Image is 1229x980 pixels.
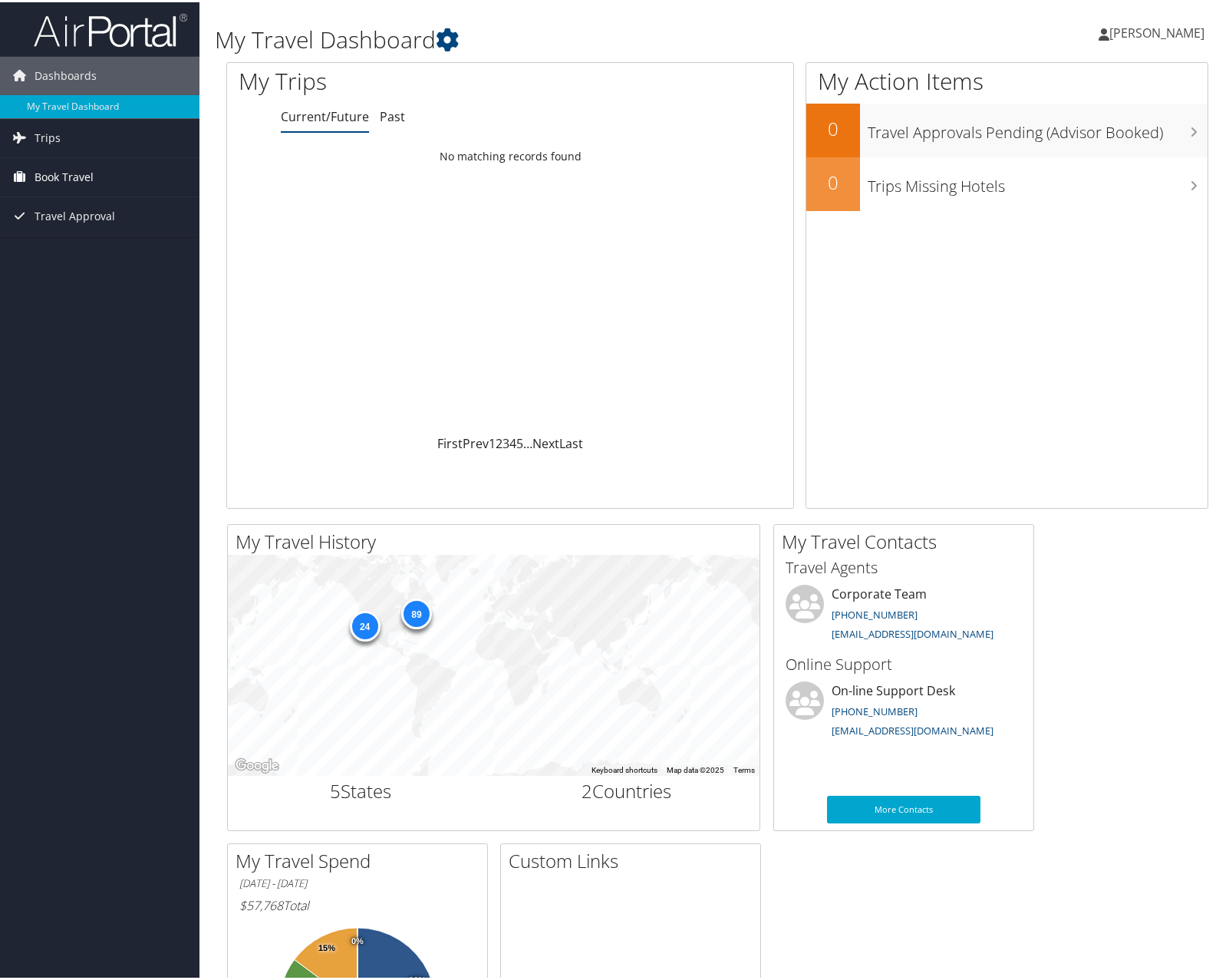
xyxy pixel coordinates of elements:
a: 0Travel Approvals Pending (Advisor Booked) [806,101,1208,155]
h2: My Travel Contacts [782,526,1033,553]
img: Google [232,754,282,774]
a: [PHONE_NUMBER] [832,605,918,619]
td: No matching records found [227,140,793,168]
h6: Total [239,895,476,912]
a: 5 [516,433,523,450]
a: [EMAIL_ADDRESS][DOMAIN_NAME] [832,625,993,638]
a: Current/Future [281,106,369,123]
h1: My Action Items [806,63,1208,95]
h2: 0 [806,114,860,140]
span: … [523,433,532,450]
div: 24 [349,608,380,638]
h2: My Travel History [236,526,759,553]
span: 2 [582,776,592,801]
a: [PHONE_NUMBER] [832,702,918,716]
h6: [DATE] - [DATE] [239,874,476,889]
span: $57,768 [239,895,283,912]
a: Next [532,433,559,450]
a: Prev [463,433,489,450]
span: Map data ©2025 [667,764,724,772]
h3: Travel Agents [786,555,1022,576]
li: Corporate Team [778,582,1030,645]
h2: 0 [806,167,860,193]
a: 4 [509,433,516,450]
a: 1 [489,433,496,450]
a: 2 [496,433,502,450]
tspan: 0% [351,935,364,944]
h1: My Travel Dashboard [215,21,885,54]
h1: My Trips [239,63,546,95]
a: [PERSON_NAME] [1099,8,1220,54]
a: First [437,433,463,450]
img: airportal-logo.png [34,10,187,46]
h3: Trips Missing Hotels [868,166,1208,195]
h2: States [239,776,483,802]
button: Keyboard shortcuts [591,763,657,774]
a: 0Trips Missing Hotels [806,155,1208,209]
span: Dashboards [35,54,97,93]
h2: Countries [506,776,749,802]
span: 5 [330,776,341,801]
a: 3 [502,433,509,450]
span: [PERSON_NAME] [1109,22,1204,39]
a: [EMAIL_ADDRESS][DOMAIN_NAME] [832,721,993,735]
a: Past [380,106,405,123]
h3: Travel Approvals Pending (Advisor Booked) [868,112,1208,141]
tspan: 15% [318,942,335,951]
a: More Contacts [827,794,980,821]
li: On-line Support Desk [778,679,1030,742]
a: Open this area in Google Maps (opens a new window) [232,754,282,774]
a: Terms (opens in new tab) [733,764,755,772]
h2: My Travel Spend [236,846,487,872]
a: Last [559,433,583,450]
span: Trips [35,117,61,155]
div: 89 [401,596,432,627]
span: Book Travel [35,156,94,194]
h3: Online Support [786,652,1022,673]
span: Travel Approval [35,195,115,233]
h2: Custom Links [509,846,760,872]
